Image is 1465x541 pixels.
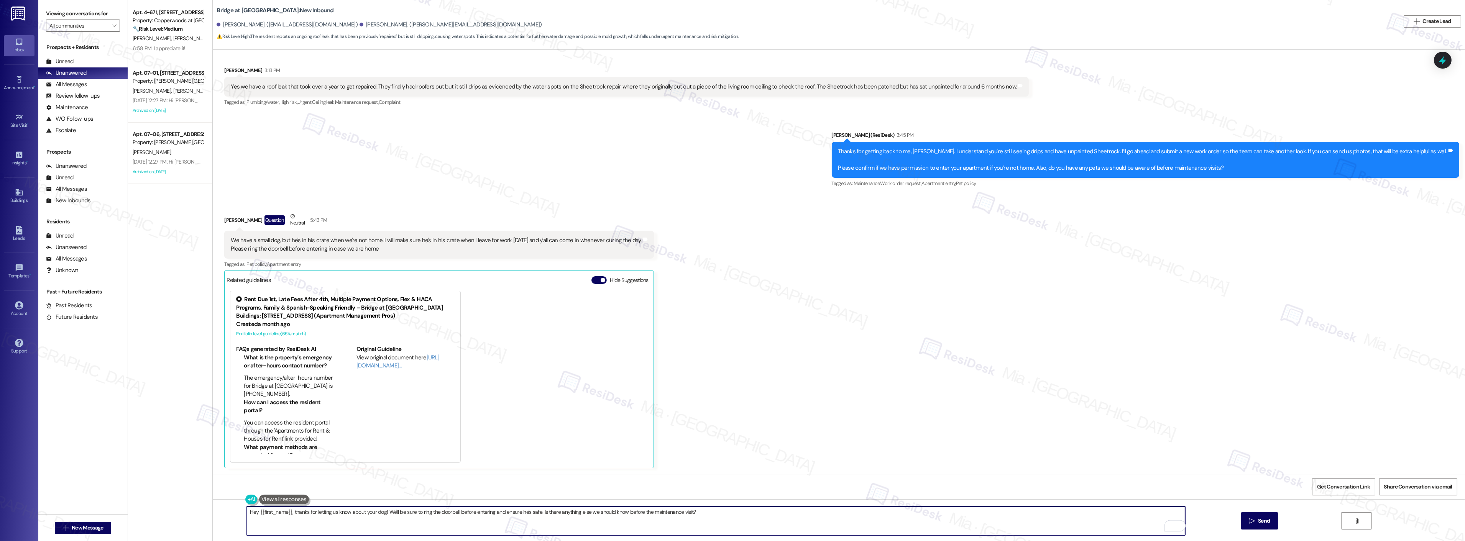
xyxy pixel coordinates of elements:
b: Bridge at [GEOGRAPHIC_DATA]: New Inbound [217,7,333,15]
a: Leads [4,224,34,244]
span: Send [1258,517,1270,525]
div: View original document here [356,354,455,370]
div: Unanswered [46,243,87,251]
button: New Message [55,522,112,534]
span: High risk , [279,99,297,105]
span: • [26,159,28,164]
div: Residents [38,218,128,226]
b: FAQs generated by ResiDesk AI [236,345,316,353]
span: Pet policy , [246,261,267,267]
span: [PERSON_NAME] [133,87,173,94]
div: Rent Due 1st, Late Fees After 4th, Multiple Payment Options, Flex & HACA Programs, Family & Spani... [236,295,455,320]
div: Apt. 4~671, [STREET_ADDRESS] [133,8,204,16]
div: Unread [46,174,74,182]
span: Apartment entry [267,261,301,267]
div: 6:58 PM: I appreciate it! [133,45,186,52]
div: Property: [PERSON_NAME][GEOGRAPHIC_DATA] Townhomes [133,77,204,85]
div: Unanswered [46,69,87,77]
a: Buildings [4,186,34,207]
div: Related guidelines [227,276,271,287]
textarea: To enrich screen reader interactions, please activate Accessibility in Grammarly extension settings [247,507,1185,535]
span: Get Conversation Link [1317,483,1370,491]
div: [PERSON_NAME] [224,66,1029,77]
span: Pet policy [956,180,976,187]
div: Thanks for getting back to me, [PERSON_NAME]. I understand you're still seeing drips and have unp... [838,148,1447,172]
div: Unread [46,232,74,240]
div: Prospects [38,148,128,156]
a: Templates • [4,261,34,282]
div: WO Follow-ups [46,115,93,123]
div: Question [264,215,285,225]
div: [PERSON_NAME]. ([PERSON_NAME][EMAIL_ADDRESS][DOMAIN_NAME]) [360,21,542,29]
span: Ceiling leak , [312,99,335,105]
button: Get Conversation Link [1312,478,1375,495]
div: Unread [46,57,74,66]
span: [PERSON_NAME] [133,149,171,156]
strong: 🔧 Risk Level: Medium [133,25,182,32]
i:  [63,525,69,531]
div: [DATE] 12:27 PM: Hi [PERSON_NAME] and [PERSON_NAME], how are you? This is a friendly reminder tha... [133,97,500,104]
i:  [1249,518,1255,524]
span: • [34,84,35,89]
span: Maintenance request , [335,99,379,105]
div: Tagged as: [832,178,1460,189]
label: Hide Suggestions [610,276,649,284]
div: [PERSON_NAME] [224,212,654,231]
div: [PERSON_NAME] (ResiDesk) [832,131,1460,142]
a: Site Visit • [4,111,34,131]
div: Archived on [DATE] [132,106,204,115]
div: New Inbounds [46,197,90,205]
span: Work order request , [880,180,922,187]
i:  [1414,18,1419,25]
li: You can access the resident portal through the 'Apartments for Rent & Houses for Rent' link provi... [244,419,335,443]
a: Account [4,299,34,320]
span: • [30,272,31,277]
div: Unknown [46,266,79,274]
span: : The resident reports an ongoing roof leak that has been previously 'repaired' but is still drip... [217,33,739,41]
img: ResiDesk Logo [11,7,27,21]
div: Maintenance [46,103,88,111]
a: [URL][DOMAIN_NAME]… [356,354,439,369]
b: Original Guideline [356,345,402,353]
i:  [1354,518,1360,524]
div: Past + Future Residents [38,288,128,296]
label: Viewing conversations for [46,8,120,20]
li: The emergency/after-hours number for Bridge at [GEOGRAPHIC_DATA] is [PHONE_NUMBER]. [244,374,335,398]
span: • [28,121,29,127]
div: Neutral [289,212,306,228]
a: Support [4,336,34,357]
div: Apt. 07~01, [STREET_ADDRESS][PERSON_NAME] [133,69,204,77]
div: Unanswered [46,162,87,170]
div: 5:43 PM [308,216,327,224]
input: All communities [49,20,108,32]
button: Send [1241,512,1278,530]
li: How can I access the resident portal? [244,398,335,415]
div: All Messages [46,80,87,89]
div: Property: [PERSON_NAME][GEOGRAPHIC_DATA] Townhomes [133,138,204,146]
div: Prospects + Residents [38,43,128,51]
div: Review follow-ups [46,92,100,100]
span: [PERSON_NAME] [133,35,173,42]
li: What is the property's emergency or after-hours contact number? [244,354,335,370]
div: We have a small dog, but he's in his crate when we're not home. I will make sure he's in his crat... [231,236,642,253]
div: Past Residents [46,302,92,310]
span: Complaint [379,99,400,105]
a: Insights • [4,148,34,169]
span: Apartment entry , [921,180,956,187]
a: Inbox [4,35,34,56]
i:  [112,23,116,29]
div: Escalate [46,126,76,134]
div: Archived on [DATE] [132,167,204,177]
div: Created a month ago [236,320,455,328]
button: Share Conversation via email [1379,478,1457,495]
div: [DATE] 12:27 PM: Hi [PERSON_NAME], how are you? This is a friendly reminder that your rent is due... [133,158,450,165]
span: Plumbing/water , [246,99,279,105]
div: 3:45 PM [895,131,913,139]
span: [PERSON_NAME] [173,35,212,42]
div: Tagged as: [224,259,654,270]
span: Urgent , [297,99,312,105]
button: Create Lead [1404,15,1461,28]
strong: ⚠️ Risk Level: High [217,33,250,39]
span: Share Conversation via email [1384,483,1452,491]
div: Yes we have a roof leak that took over a year to get repaired. They finally had roofers out but i... [231,83,1017,91]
